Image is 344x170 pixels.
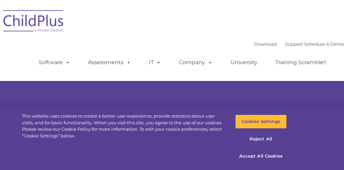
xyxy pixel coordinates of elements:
[172,56,219,69] a: Company
[235,149,287,163] button: Accept All Cookies
[285,41,303,47] a: Support
[235,132,287,146] button: Reject All
[224,56,264,69] a: University
[304,41,344,47] a: Schedule A Demo
[254,41,344,47] font: |
[22,113,225,139] div: This website uses cookies to create a better user experience, provide statistics about user visit...
[329,131,344,145] button: Close
[254,41,277,47] a: Download
[269,56,333,69] a: Training Scramble!!
[142,56,168,69] a: IT
[32,56,77,69] a: Software
[235,115,287,129] button: Cookies Settings
[81,56,138,69] a: Assessments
